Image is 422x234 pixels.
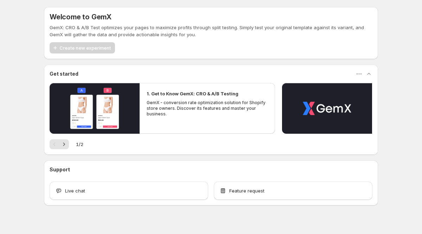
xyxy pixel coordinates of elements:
button: Next [59,139,69,149]
span: Feature request [229,187,264,194]
span: 1 / 2 [76,141,83,148]
h3: Get started [50,70,78,77]
p: GemX: CRO & A/B Test optimizes your pages to maximize profits through split testing. Simply test ... [50,24,372,38]
h3: Support [50,166,70,173]
span: Live chat [65,187,85,194]
button: Play video [50,83,140,134]
p: GemX - conversion rate optimization solution for Shopify store owners. Discover its features and ... [147,100,268,117]
h5: Welcome to GemX [50,13,111,21]
h2: 1. Get to Know GemX: CRO & A/B Testing [147,90,238,97]
button: Play video [282,83,372,134]
nav: Pagination [50,139,69,149]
